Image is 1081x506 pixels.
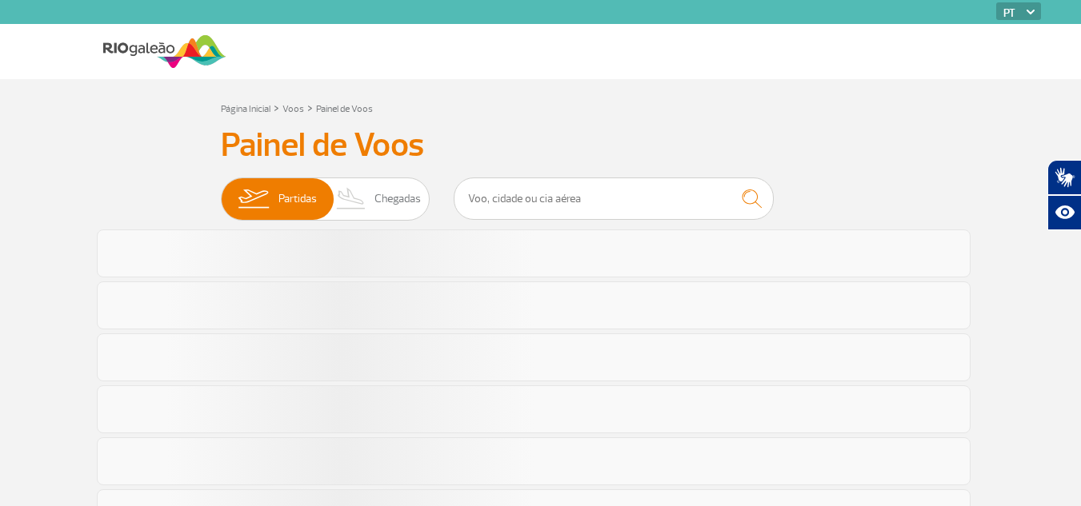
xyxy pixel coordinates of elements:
[282,103,304,115] a: Voos
[316,103,373,115] a: Painel de Voos
[1047,195,1081,230] button: Abrir recursos assistivos.
[221,103,270,115] a: Página Inicial
[374,178,421,220] span: Chegadas
[274,98,279,117] a: >
[1047,160,1081,195] button: Abrir tradutor de língua de sinais.
[228,178,278,220] img: slider-embarque
[1047,160,1081,230] div: Plugin de acessibilidade da Hand Talk.
[221,126,861,165] h3: Painel de Voos
[454,177,774,220] input: Voo, cidade ou cia aérea
[307,98,313,117] a: >
[278,178,317,220] span: Partidas
[328,178,375,220] img: slider-desembarque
